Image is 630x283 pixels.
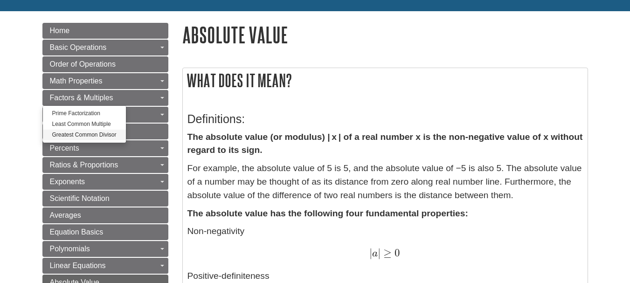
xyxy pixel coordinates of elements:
[42,157,168,173] a: Ratios & Proportions
[50,161,118,169] span: Ratios & Proportions
[50,228,104,236] span: Equation Basics
[42,224,168,240] a: Equation Basics
[50,211,81,219] span: Averages
[381,247,392,259] span: ≥
[42,207,168,223] a: Averages
[42,90,168,106] a: Factors & Multiples
[42,258,168,274] a: Linear Equations
[369,247,372,259] span: |
[43,130,126,140] a: Greatest Common Divisor
[42,191,168,207] a: Scientific Notation
[42,40,168,55] a: Basic Operations
[187,112,583,126] h3: Definitions:
[42,56,168,72] a: Order of Operations
[187,132,583,155] strong: The absolute value (or modulus) | x | of a real number x is the non-negative value of x without r...
[50,94,113,102] span: Factors & Multiples
[182,23,588,47] h1: Absolute Value
[50,77,103,85] span: Math Properties
[183,68,588,93] h2: What does it mean?
[42,23,168,39] a: Home
[392,247,400,259] span: 0
[50,144,79,152] span: Percents
[50,245,90,253] span: Polynomials
[42,174,168,190] a: Exponents
[378,247,381,259] span: |
[43,108,126,119] a: Prime Factorization
[187,208,468,218] strong: The absolute value has the following four fundamental properties:
[42,140,168,156] a: Percents
[50,60,116,68] span: Order of Operations
[50,262,106,269] span: Linear Equations
[187,162,583,202] p: For example, the absolute value of 5 is 5, and the absolute value of −5 is also 5. The absolute v...
[372,248,378,259] span: a
[50,43,107,51] span: Basic Operations
[43,119,126,130] a: Least Common Multiple
[50,27,70,35] span: Home
[50,178,85,186] span: Exponents
[42,241,168,257] a: Polynomials
[50,194,110,202] span: Scientific Notation
[42,73,168,89] a: Math Properties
